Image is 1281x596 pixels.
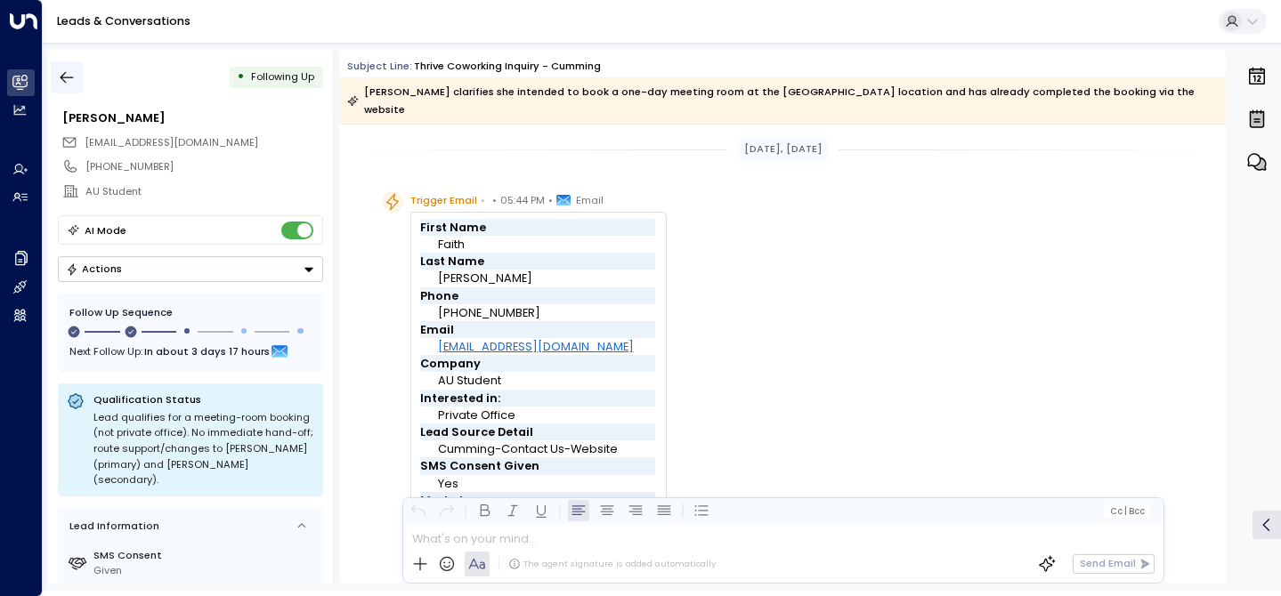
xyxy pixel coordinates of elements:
[69,305,312,320] div: Follow Up Sequence
[237,64,245,90] div: •
[420,254,484,269] strong: Last Name
[1123,506,1126,516] span: |
[438,270,532,286] font: [PERSON_NAME]
[347,83,1217,118] div: [PERSON_NAME] clarifies she intended to book a one-day meeting room at the [GEOGRAPHIC_DATA] loca...
[508,558,716,570] div: The agent signature is added automatically
[438,441,618,456] font: Cumming-Contact Us-Website
[438,476,458,491] font: Yes
[420,424,533,439] strong: Lead Source Detail
[420,493,464,508] strong: Market
[435,500,457,521] button: Redo
[85,159,322,174] div: [PHONE_NUMBER]
[420,391,500,406] strong: Interested in:
[144,342,270,361] span: In about 3 days 17 hours
[438,338,634,355] a: [EMAIL_ADDRESS][DOMAIN_NAME]
[85,184,322,199] div: AU Student
[738,139,828,159] div: [DATE], [DATE]
[58,256,323,282] div: Button group with a nested menu
[407,500,428,521] button: Undo
[438,407,515,423] font: Private Office
[93,392,314,407] p: Qualification Status
[1104,504,1150,518] button: Cc|Bcc
[93,563,317,578] div: Given
[85,135,258,149] span: [EMAIL_ADDRESS][DOMAIN_NAME]
[1109,506,1144,516] span: Cc Bcc
[420,322,454,337] strong: Email
[93,410,314,488] div: Lead qualifies for a meeting-room booking (not private office). No immediate hand-off; route supp...
[438,373,501,388] font: AU Student
[481,191,485,209] span: •
[58,256,323,282] button: Actions
[576,191,604,209] span: Email
[93,548,317,563] label: SMS Consent
[69,342,312,361] div: Next Follow Up:
[62,109,322,126] div: [PERSON_NAME]
[57,13,191,28] a: Leads & Conversations
[492,191,497,209] span: •
[500,191,545,209] span: 05:44 PM
[66,262,122,275] div: Actions
[85,135,258,150] span: faithcsweeney@gmail.com
[420,458,539,473] strong: SMS Consent Given
[414,59,601,74] div: Thrive Coworking Inquiry - Cumming
[347,59,412,73] span: Subject Line:
[438,237,465,252] font: Faith
[410,191,477,209] span: Trigger Email
[548,191,553,209] span: •
[251,69,314,84] span: Following Up
[85,221,126,239] div: AI Mode
[420,356,481,371] strong: Company
[420,220,486,235] strong: First Name
[438,305,540,320] font: [PHONE_NUMBER]
[64,519,159,534] div: Lead Information
[420,288,458,303] strong: Phone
